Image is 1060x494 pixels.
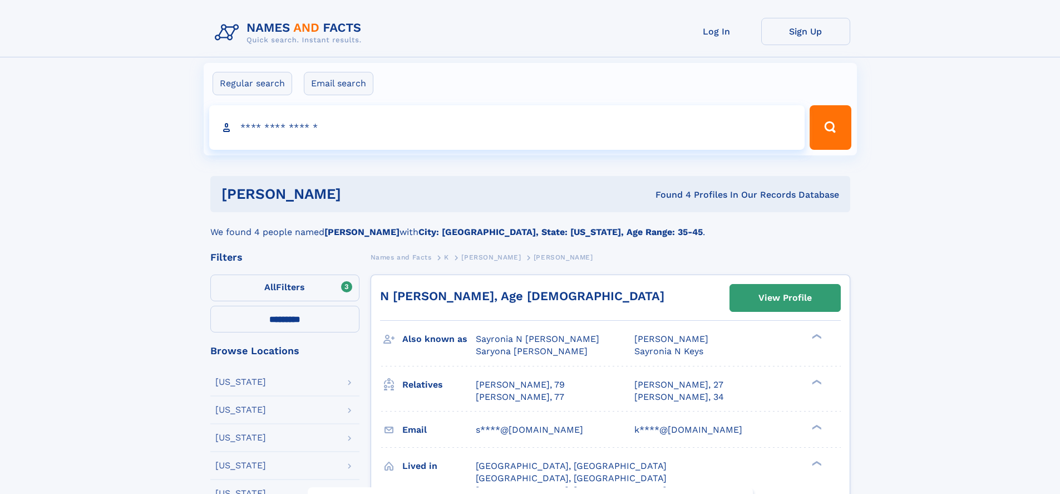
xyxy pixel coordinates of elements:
[634,391,724,403] a: [PERSON_NAME], 34
[371,250,432,264] a: Names and Facts
[476,461,667,471] span: [GEOGRAPHIC_DATA], [GEOGRAPHIC_DATA]
[210,346,359,356] div: Browse Locations
[324,227,400,237] b: [PERSON_NAME]
[476,334,599,344] span: Sayronia N [PERSON_NAME]
[209,105,805,150] input: search input
[210,275,359,301] label: Filters
[213,72,292,95] label: Regular search
[809,378,822,385] div: ❯
[444,253,449,261] span: K
[402,330,476,349] h3: Also known as
[634,346,703,356] span: Sayronia N Keys
[730,285,840,311] a: View Profile
[304,72,373,95] label: Email search
[461,253,521,261] span: [PERSON_NAME]
[380,289,664,303] a: N [PERSON_NAME], Age [DEMOGRAPHIC_DATA]
[476,391,564,403] a: [PERSON_NAME], 77
[634,334,708,344] span: [PERSON_NAME]
[498,189,839,201] div: Found 4 Profiles In Our Records Database
[215,461,266,470] div: [US_STATE]
[761,18,850,45] a: Sign Up
[215,433,266,442] div: [US_STATE]
[476,346,588,356] span: Saryona [PERSON_NAME]
[221,187,499,201] h1: [PERSON_NAME]
[809,423,822,431] div: ❯
[402,420,476,439] h3: Email
[461,250,521,264] a: [PERSON_NAME]
[264,282,276,292] span: All
[444,250,449,264] a: K
[810,105,851,150] button: Search Button
[215,378,266,387] div: [US_STATE]
[210,212,850,239] div: We found 4 people named with .
[809,333,822,340] div: ❯
[672,18,761,45] a: Log In
[418,227,703,237] b: City: [GEOGRAPHIC_DATA], State: [US_STATE], Age Range: 35-45
[476,379,565,391] a: [PERSON_NAME], 79
[210,18,371,48] img: Logo Names and Facts
[634,379,723,391] a: [PERSON_NAME], 27
[758,285,812,311] div: View Profile
[402,375,476,394] h3: Relatives
[534,253,593,261] span: [PERSON_NAME]
[809,459,822,467] div: ❯
[402,457,476,476] h3: Lived in
[476,473,667,483] span: [GEOGRAPHIC_DATA], [GEOGRAPHIC_DATA]
[215,405,266,414] div: [US_STATE]
[210,252,359,262] div: Filters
